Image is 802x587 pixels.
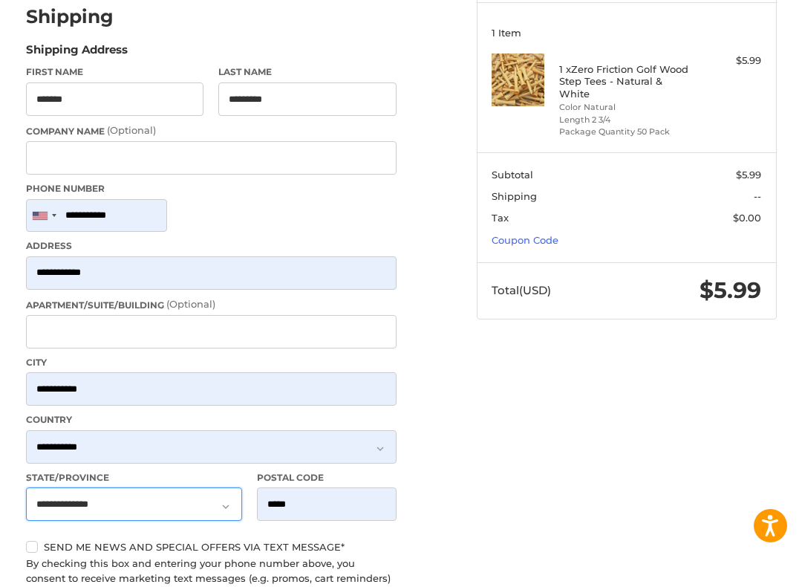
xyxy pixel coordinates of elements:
[26,123,397,138] label: Company Name
[700,276,761,304] span: $5.99
[107,124,156,136] small: (Optional)
[492,212,509,224] span: Tax
[492,190,537,202] span: Shipping
[26,239,397,253] label: Address
[733,212,761,224] span: $0.00
[492,27,761,39] h3: 1 Item
[694,53,761,68] div: $5.99
[754,190,761,202] span: --
[26,356,397,369] label: City
[492,234,558,246] a: Coupon Code
[26,182,397,195] label: Phone Number
[26,471,243,484] label: State/Province
[257,471,397,484] label: Postal Code
[492,169,533,181] span: Subtotal
[559,63,691,100] h4: 1 x Zero Friction Golf Wood Step Tees - Natural & White
[166,298,215,310] small: (Optional)
[559,101,691,114] li: Color Natural
[736,169,761,181] span: $5.99
[218,65,397,79] label: Last Name
[26,541,397,553] label: Send me news and special offers via text message*
[559,114,691,126] li: Length 2 3/4
[26,65,204,79] label: First Name
[26,297,397,312] label: Apartment/Suite/Building
[492,283,551,297] span: Total (USD)
[27,200,61,232] div: United States: +1
[26,42,128,65] legend: Shipping Address
[26,413,397,427] label: Country
[26,5,114,28] h2: Shipping
[559,126,691,138] li: Package Quantity 50 Pack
